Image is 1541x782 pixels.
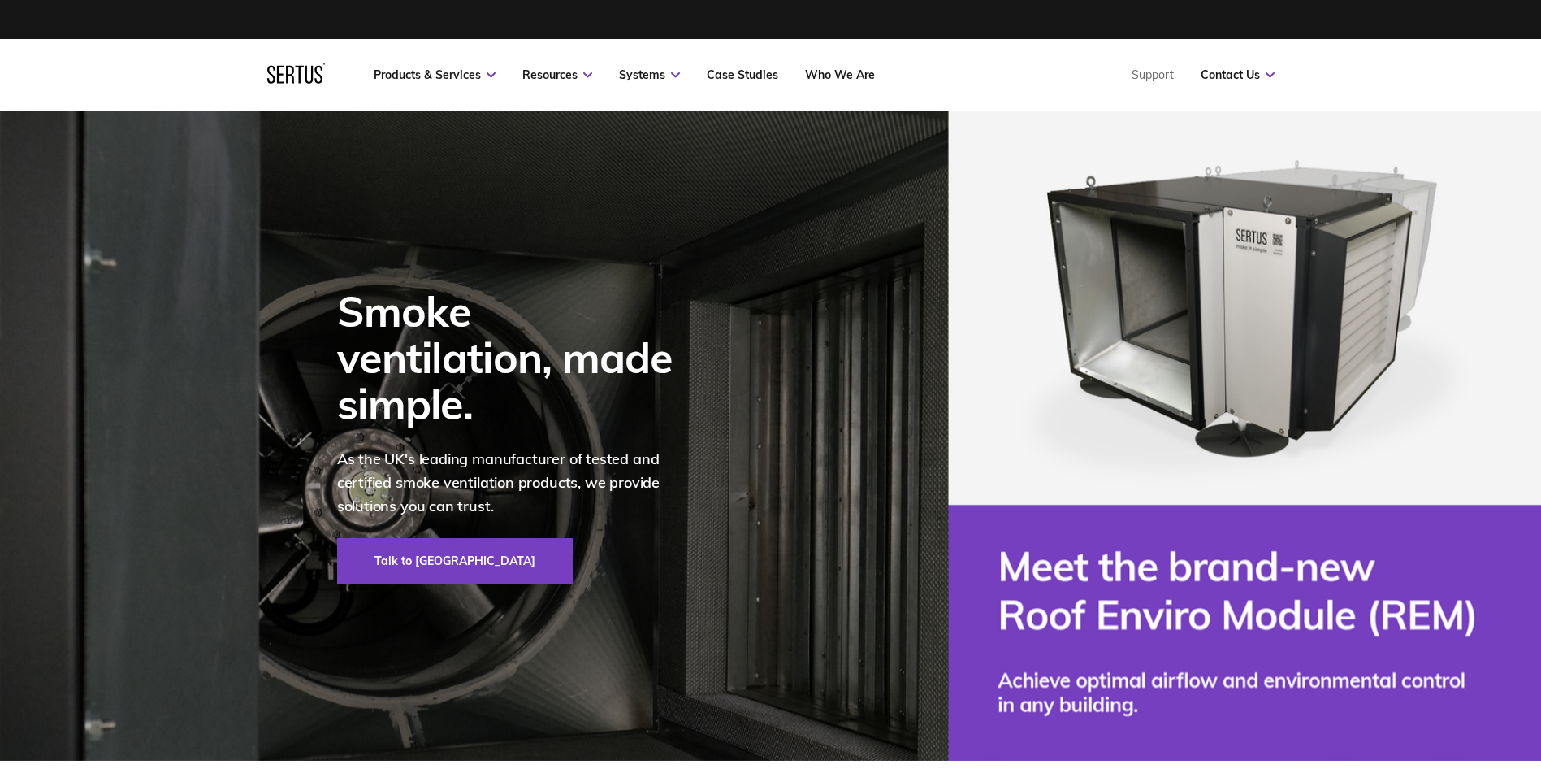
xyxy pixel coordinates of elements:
div: Smoke ventilation, made simple. [337,288,695,428]
a: Talk to [GEOGRAPHIC_DATA] [337,538,573,584]
a: Who We Are [805,67,875,82]
p: As the UK's leading manufacturer of tested and certified smoke ventilation products, we provide s... [337,448,695,518]
a: Contact Us [1201,67,1275,82]
a: Products & Services [374,67,496,82]
a: Resources [522,67,592,82]
a: Support [1132,67,1174,82]
a: Systems [619,67,680,82]
a: Case Studies [707,67,778,82]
